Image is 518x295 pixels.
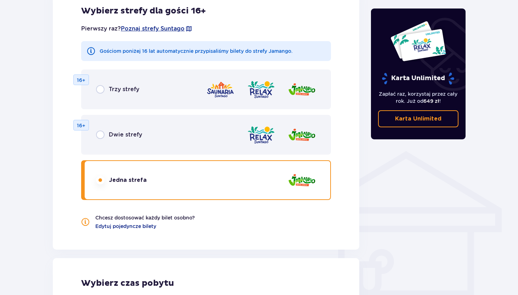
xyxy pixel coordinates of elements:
[121,25,185,33] a: Poznaj strefy Suntago
[288,79,316,100] img: zone logo
[206,79,235,100] img: zone logo
[95,223,156,230] a: Edytuj pojedyncze bilety
[77,77,85,84] p: 16+
[378,90,459,105] p: Zapłać raz, korzystaj przez cały rok. Już od !
[109,176,147,184] p: Jedna strefa
[247,79,275,100] img: zone logo
[378,110,459,127] a: Karta Unlimited
[381,72,455,85] p: Karta Unlimited
[247,125,275,145] img: zone logo
[423,98,439,104] span: 649 zł
[81,278,331,289] p: Wybierz czas pobytu
[95,214,195,221] p: Chcesz dostosować każdy bilet osobno?
[100,48,293,55] p: Gościom poniżej 16 lat automatycznie przypisaliśmy bilety do strefy Jamango.
[81,25,192,33] p: Pierwszy raz?
[395,115,441,123] p: Karta Unlimited
[77,122,85,129] p: 16+
[109,131,142,139] p: Dwie strefy
[288,125,316,145] img: zone logo
[288,170,316,190] img: zone logo
[81,6,331,16] p: Wybierz strefy dla gości 16+
[109,85,139,93] p: Trzy strefy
